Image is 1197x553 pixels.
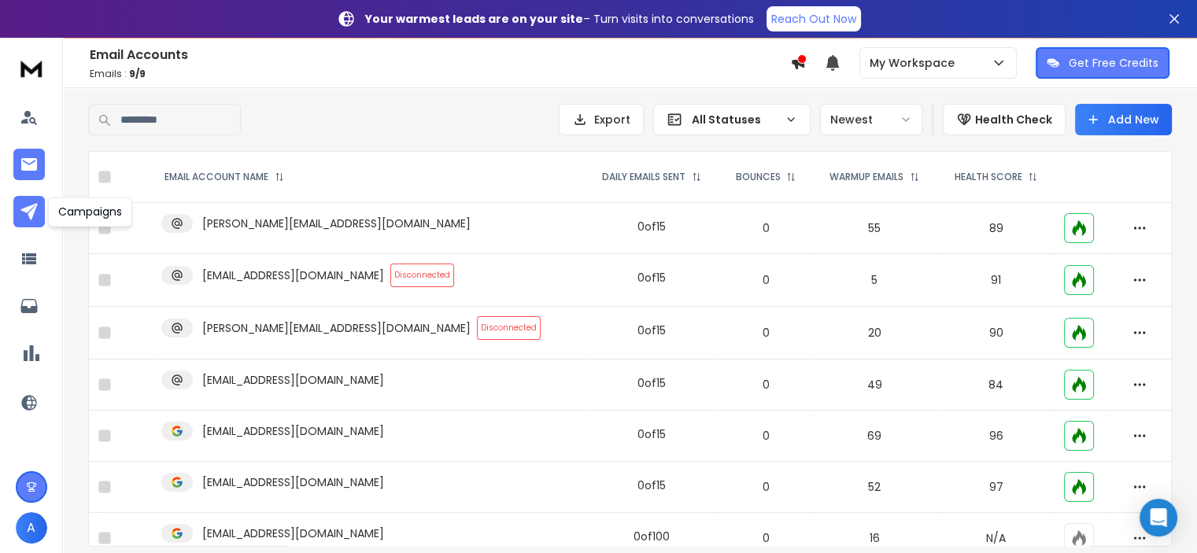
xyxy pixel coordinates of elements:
div: 0 of 100 [634,529,670,544]
td: 89 [937,203,1055,254]
p: WARMUP EMAILS [829,171,903,183]
td: 96 [937,411,1055,462]
img: logo [16,53,47,83]
p: [EMAIL_ADDRESS][DOMAIN_NAME] [202,267,384,283]
p: DAILY EMAILS SENT [602,171,685,183]
button: Newest [820,104,922,135]
p: 0 [729,272,803,288]
p: Reach Out Now [771,11,856,27]
p: BOUNCES [735,171,780,183]
p: N/A [947,530,1046,546]
a: Reach Out Now [767,6,861,31]
td: 97 [937,462,1055,513]
p: 0 [729,479,803,495]
div: 0 of 15 [637,323,666,338]
p: Emails : [90,68,790,80]
span: Disconnected [390,264,454,287]
td: 90 [937,307,1055,359]
div: 0 of 15 [637,270,666,286]
strong: Your warmest leads are on your site [365,11,583,27]
p: My Workspace [870,55,961,71]
td: 84 [937,359,1055,411]
div: 0 of 15 [637,219,666,234]
div: Campaigns [48,197,132,227]
p: 0 [729,530,803,546]
p: 0 [729,377,803,393]
div: Open Intercom Messenger [1140,499,1177,536]
div: 0 of 15 [637,375,666,391]
td: 91 [937,254,1055,307]
p: [PERSON_NAME][EMAIL_ADDRESS][DOMAIN_NAME] [202,216,471,231]
p: 0 [729,325,803,341]
p: – Turn visits into conversations [365,11,754,27]
td: 49 [812,359,937,411]
p: [EMAIL_ADDRESS][DOMAIN_NAME] [202,372,384,388]
p: 0 [729,220,803,236]
td: 20 [812,307,937,359]
div: 0 of 15 [637,426,666,442]
h1: Email Accounts [90,46,790,65]
p: [PERSON_NAME][EMAIL_ADDRESS][DOMAIN_NAME] [202,320,471,336]
p: [EMAIL_ADDRESS][DOMAIN_NAME] [202,423,384,439]
div: EMAIL ACCOUNT NAME [164,171,284,183]
button: Export [559,104,644,135]
button: A [16,512,47,544]
td: 69 [812,411,937,462]
p: [EMAIL_ADDRESS][DOMAIN_NAME] [202,474,384,490]
p: HEALTH SCORE [954,171,1022,183]
button: Health Check [943,104,1066,135]
button: Get Free Credits [1036,47,1169,79]
td: 55 [812,203,937,254]
p: Health Check [975,112,1052,127]
p: All Statuses [692,112,778,127]
button: Add New [1075,104,1172,135]
span: Disconnected [477,316,541,340]
p: Get Free Credits [1069,55,1158,71]
p: 0 [729,428,803,444]
div: 0 of 15 [637,477,666,493]
span: 9 / 9 [129,67,146,80]
td: 5 [812,254,937,307]
p: [EMAIL_ADDRESS][DOMAIN_NAME] [202,525,384,541]
td: 52 [812,462,937,513]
